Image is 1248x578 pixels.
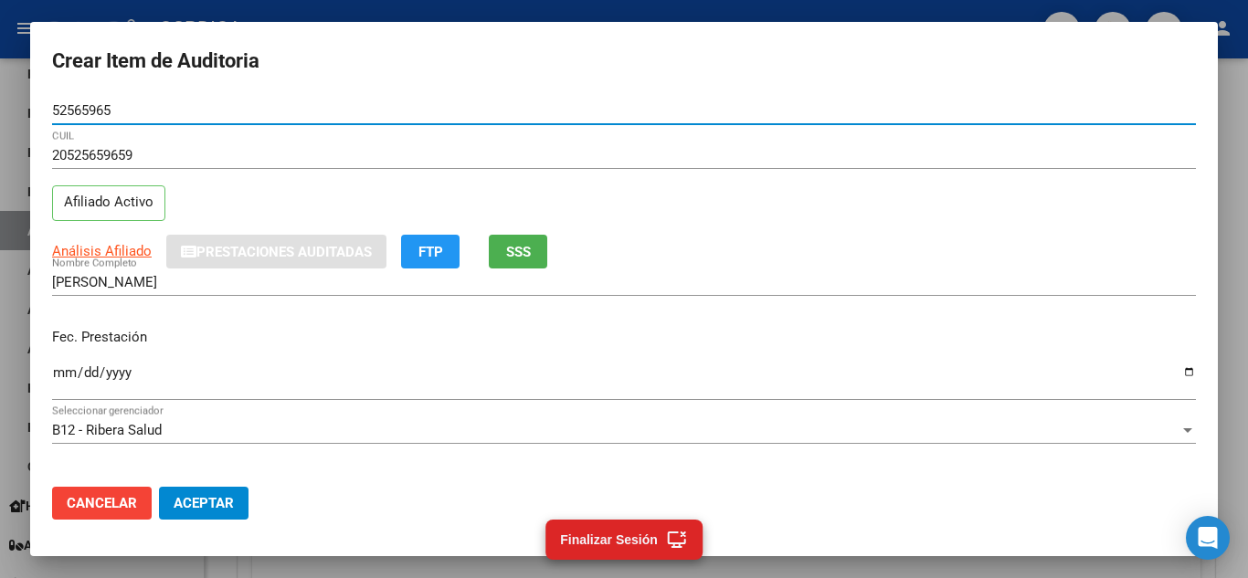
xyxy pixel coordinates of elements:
[159,487,249,520] button: Aceptar
[506,244,531,260] span: SSS
[52,487,152,520] button: Cancelar
[67,495,137,511] span: Cancelar
[174,495,234,511] span: Aceptar
[196,244,372,260] span: Prestaciones Auditadas
[52,185,165,221] p: Afiliado Activo
[52,44,1196,79] h2: Crear Item de Auditoria
[489,235,547,268] button: SSS
[401,235,460,268] button: FTP
[166,235,386,268] button: Prestaciones Auditadas
[1186,516,1230,560] div: Open Intercom Messenger
[52,327,1196,348] p: Fec. Prestación
[52,422,162,438] span: B12 - Ribera Salud
[418,244,443,260] span: FTP
[52,243,152,259] span: Análisis Afiliado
